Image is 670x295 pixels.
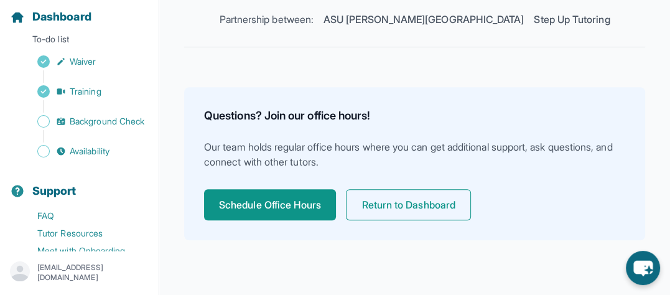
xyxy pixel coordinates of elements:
[10,261,149,284] button: [EMAIL_ADDRESS][DOMAIN_NAME]
[204,139,625,169] p: Our team holds regular office hours where you can get additional support, ask questions, and conn...
[10,83,159,100] a: Training
[70,55,96,68] span: Waiver
[323,13,524,26] span: ASU [PERSON_NAME][GEOGRAPHIC_DATA]
[534,13,610,26] span: Step Up Tutoring
[37,263,149,283] p: [EMAIL_ADDRESS][DOMAIN_NAME]
[10,143,159,160] a: Availability
[10,8,91,26] a: Dashboard
[70,85,101,98] span: Training
[32,182,77,200] span: Support
[10,53,159,70] a: Waiver
[346,189,470,220] button: Return to Dashboard
[32,8,91,26] span: Dashboard
[5,33,154,50] p: To-do list
[626,251,660,285] button: chat-button
[10,225,159,242] a: Tutor Resources
[184,12,645,27] p: Partnership between:
[10,207,159,225] a: FAQ
[204,107,625,124] h2: Questions? Join our office hours!
[70,145,109,157] span: Availability
[204,189,336,220] button: Schedule Office Hours
[10,242,159,272] a: Meet with Onboarding Support
[70,115,144,128] span: Background Check
[5,162,154,205] button: Support
[10,113,159,130] a: Background Check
